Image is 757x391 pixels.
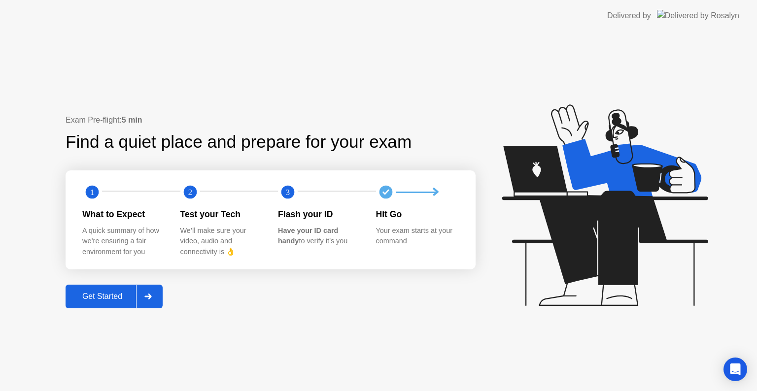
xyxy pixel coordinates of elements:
div: to verify it’s you [278,226,360,247]
text: 3 [286,188,290,197]
div: Your exam starts at your command [376,226,458,247]
div: Open Intercom Messenger [723,358,747,381]
img: Delivered by Rosalyn [657,10,739,21]
div: Hit Go [376,208,458,221]
button: Get Started [66,285,163,308]
b: Have your ID card handy [278,227,338,245]
div: Test your Tech [180,208,263,221]
div: Delivered by [607,10,651,22]
div: What to Expect [82,208,165,221]
div: Exam Pre-flight: [66,114,476,126]
text: 1 [90,188,94,197]
div: We’ll make sure your video, audio and connectivity is 👌 [180,226,263,258]
div: A quick summary of how we’re ensuring a fair environment for you [82,226,165,258]
div: Get Started [69,292,136,301]
div: Find a quiet place and prepare for your exam [66,129,413,155]
b: 5 min [122,116,142,124]
div: Flash your ID [278,208,360,221]
text: 2 [188,188,192,197]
